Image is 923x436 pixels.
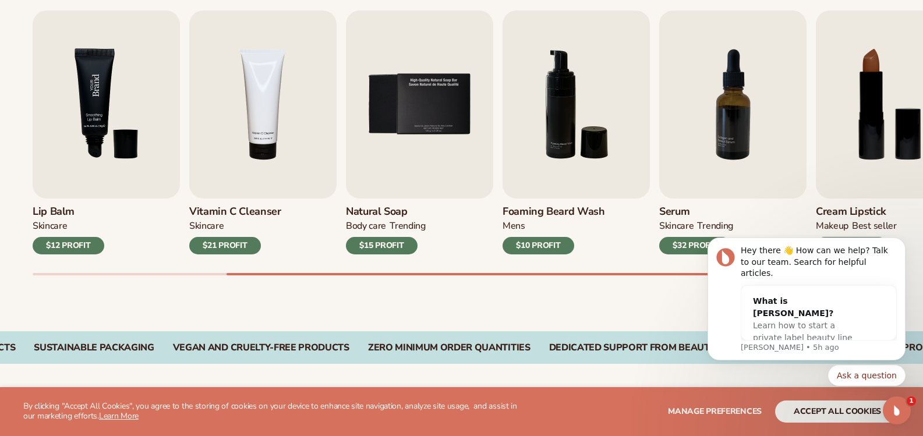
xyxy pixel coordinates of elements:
p: By clicking "Accept All Cookies", you agree to the storing of cookies on your device to enhance s... [23,402,518,421]
div: VEGAN AND CRUELTY-FREE PRODUCTS [173,342,349,353]
button: Manage preferences [668,400,762,423]
div: SKINCARE [659,220,694,232]
div: SUSTAINABLE PACKAGING [34,342,154,353]
div: SKINCARE [33,220,67,232]
a: 6 / 9 [503,10,650,254]
iframe: Intercom notifications message [690,235,923,430]
div: MAKEUP [816,220,848,232]
a: Learn More [99,410,139,421]
a: 4 / 9 [189,10,337,254]
h3: Cream Lipstick [816,205,897,218]
div: $15 PROFIT [346,237,418,254]
div: ZERO MINIMUM ORDER QUANTITIES [368,342,531,353]
div: BODY Care [346,220,386,232]
div: $32 PROFIT [659,237,731,254]
div: BEST SELLER [852,220,897,232]
h3: Vitamin C Cleanser [189,205,281,218]
span: Manage preferences [668,406,762,417]
div: $21 PROFIT [189,237,261,254]
h3: Foaming beard wash [503,205,605,218]
iframe: Intercom live chat [883,396,911,424]
span: 1 [907,396,916,406]
a: 5 / 9 [346,10,493,254]
div: $12 PROFIT [33,237,104,254]
h3: Serum [659,205,733,218]
div: DEDICATED SUPPORT FROM BEAUTY EXPERTS [549,342,759,353]
a: 3 / 9 [33,10,180,254]
a: 7 / 9 [659,10,807,254]
div: TRENDING [697,220,733,232]
div: TRENDING [390,220,425,232]
div: $10 PROFIT [503,237,574,254]
div: Skincare [189,220,224,232]
h3: Lip Balm [33,205,104,218]
h3: Natural Soap [346,205,426,218]
div: mens [503,220,525,232]
img: Shopify Image 7 [33,10,180,198]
